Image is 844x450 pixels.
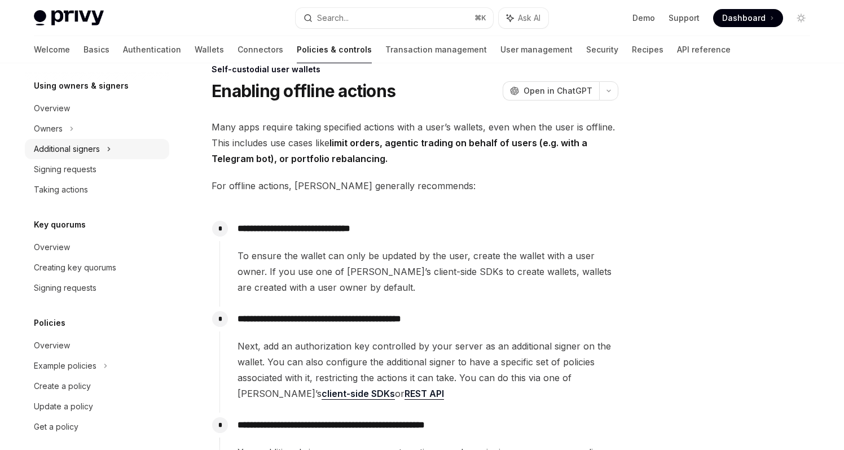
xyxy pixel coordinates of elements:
div: Update a policy [34,400,93,413]
a: Support [669,12,700,24]
span: ⌘ K [474,14,486,23]
a: Authentication [123,36,181,63]
span: For offline actions, [PERSON_NAME] generally recommends: [212,178,618,194]
span: Next, add an authorization key controlled by your server as an additional signer on the wallet. Y... [238,338,618,401]
a: Overview [25,335,169,356]
img: light logo [34,10,104,26]
div: Create a policy [34,379,91,393]
h5: Policies [34,316,65,330]
div: Get a policy [34,420,78,434]
span: Dashboard [722,12,766,24]
a: User management [500,36,573,63]
a: Transaction management [385,36,487,63]
span: Open in ChatGPT [524,85,592,97]
div: Owners [34,122,63,136]
a: Recipes [632,36,663,63]
h5: Key quorums [34,218,86,231]
a: Welcome [34,36,70,63]
a: Update a policy [25,396,169,417]
a: Creating key quorums [25,257,169,278]
span: Ask AI [518,12,540,24]
strong: limit orders, agentic trading on behalf of users (e.g. with a Telegram bot), or portfolio rebalan... [212,137,587,164]
h5: Using owners & signers [34,79,129,93]
a: Dashboard [713,9,783,27]
a: Signing requests [25,159,169,180]
a: Taking actions [25,180,169,200]
a: client-side SDKs [322,388,395,400]
a: Policies & controls [297,36,372,63]
a: Create a policy [25,376,169,396]
a: API reference [677,36,731,63]
div: Search... [317,11,349,25]
div: Example policies [34,359,96,373]
a: Basics [83,36,109,63]
div: Signing requests [34,163,96,176]
div: Overview [34,102,70,115]
div: Signing requests [34,281,96,295]
span: To ensure the wallet can only be updated by the user, create the wallet with a user owner. If you... [238,248,618,295]
div: Self-custodial user wallets [212,64,618,75]
span: Many apps require taking specified actions with a user’s wallets, even when the user is offline. ... [212,119,618,167]
button: Open in ChatGPT [503,81,599,101]
a: Overview [25,237,169,257]
div: Taking actions [34,183,88,196]
button: Ask AI [499,8,548,28]
div: Additional signers [34,142,100,156]
a: Security [586,36,618,63]
a: Demo [632,12,655,24]
h1: Enabling offline actions [212,81,395,101]
button: Toggle dark mode [792,9,810,27]
a: Connectors [238,36,283,63]
a: Wallets [195,36,224,63]
div: Overview [34,339,70,352]
a: Overview [25,98,169,119]
a: REST API [405,388,444,400]
div: Overview [34,241,70,254]
div: Creating key quorums [34,261,116,274]
button: Search...⌘K [296,8,493,28]
a: Signing requests [25,278,169,298]
a: Get a policy [25,417,169,437]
